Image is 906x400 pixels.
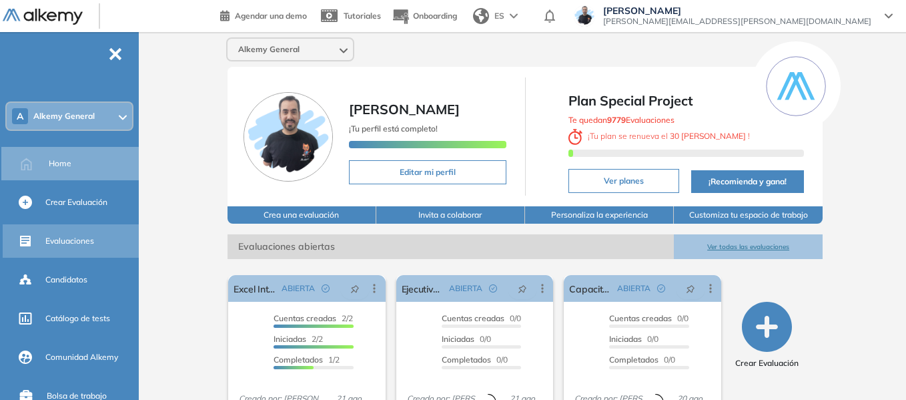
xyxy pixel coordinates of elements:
span: pushpin [518,283,527,294]
span: Evaluaciones [45,235,94,247]
span: 0/0 [442,334,491,344]
span: Plan Special Project [568,91,805,111]
span: check-circle [489,284,497,292]
span: pushpin [350,283,360,294]
span: 0/0 [442,313,521,323]
span: check-circle [322,284,330,292]
span: Te quedan Evaluaciones [568,115,674,125]
span: 2/2 [274,334,323,344]
span: 0/0 [609,334,658,344]
b: 9779 [607,115,626,125]
button: Customiza tu espacio de trabajo [674,206,823,224]
button: Editar mi perfil [349,160,506,184]
span: ABIERTA [449,282,482,294]
span: Catálogo de tests [45,313,110,325]
span: Evaluaciones abiertas [228,234,674,259]
span: A [17,111,23,122]
a: Ejecutivos comerciales [402,275,444,302]
span: ES [494,10,504,22]
button: Ver todas las evaluaciones [674,234,823,259]
span: 0/0 [609,313,689,323]
button: ¡Recomienda y gana! [691,170,805,193]
span: Iniciadas [274,334,306,344]
span: pushpin [686,283,695,294]
span: Completados [274,355,323,365]
span: 0/0 [609,355,675,365]
span: Cuentas creadas [442,313,504,323]
span: Candidatos [45,274,87,286]
span: [PERSON_NAME][EMAIL_ADDRESS][PERSON_NAME][DOMAIN_NAME] [603,16,871,27]
img: Foto de perfil [244,92,333,182]
span: Onboarding [413,11,457,21]
span: ABIERTA [617,282,650,294]
span: Tutoriales [344,11,381,21]
span: Completados [609,355,658,365]
button: Crear Evaluación [735,302,799,369]
span: Crear Evaluación [735,357,799,369]
span: Home [49,158,71,170]
span: Crear Evaluación [45,196,107,208]
span: Alkemy General [238,44,300,55]
span: Alkemy General [33,111,95,122]
span: 0/0 [442,355,508,365]
span: [PERSON_NAME] [349,101,460,118]
span: [PERSON_NAME] [603,5,871,16]
button: pushpin [676,278,705,299]
span: check-circle [657,284,665,292]
a: Excel Integrador [234,275,276,302]
span: Comunidad Alkemy [45,351,118,363]
span: Completados [442,355,491,365]
a: Agendar una demo [220,7,307,23]
button: Ver planes [568,169,679,193]
img: Logo [3,9,83,25]
span: 1/2 [274,355,340,365]
div: Widget de chat [839,336,906,400]
button: Onboarding [392,2,457,31]
span: Cuentas creadas [274,313,336,323]
span: 2/2 [274,313,353,323]
span: Cuentas creadas [609,313,672,323]
button: Invita a colaborar [376,206,525,224]
img: world [473,8,489,24]
button: pushpin [508,278,537,299]
img: arrow [510,13,518,19]
span: Iniciadas [442,334,474,344]
span: Iniciadas [609,334,642,344]
img: clock-svg [568,129,583,145]
b: 30 [PERSON_NAME] [668,131,748,141]
button: pushpin [340,278,370,299]
a: Capacitación de lideres [569,275,612,302]
button: Personaliza la experiencia [525,206,674,224]
span: ¡ Tu plan se renueva el ! [568,131,751,141]
span: Agendar una demo [235,11,307,21]
span: ABIERTA [282,282,315,294]
button: Crea una evaluación [228,206,376,224]
iframe: Chat Widget [839,336,906,400]
span: ¡Tu perfil está completo! [349,124,438,134]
